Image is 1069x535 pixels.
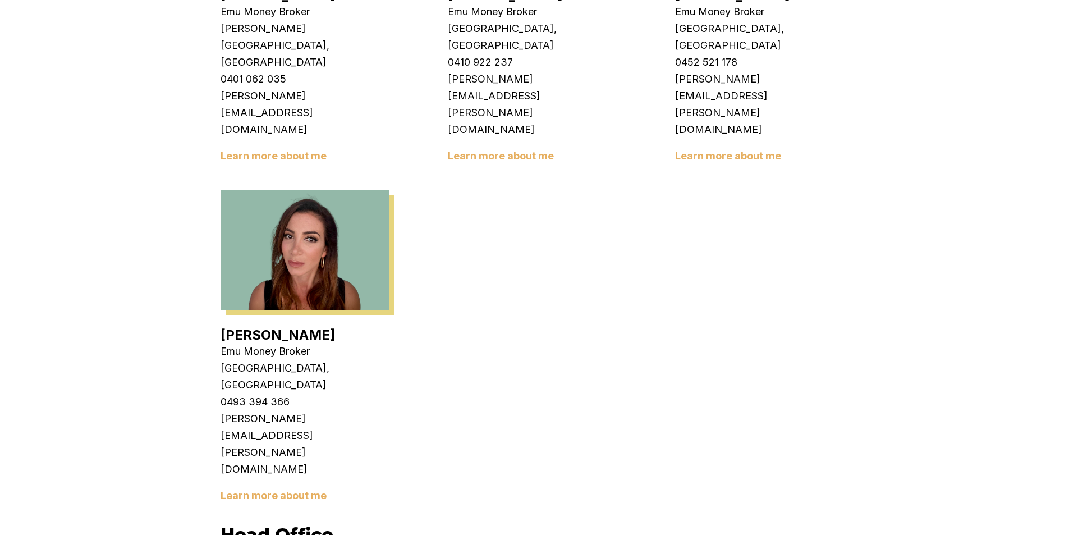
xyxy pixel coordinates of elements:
[221,490,327,501] a: Learn more about me
[448,54,616,71] p: 0410 922 237
[448,150,554,162] a: Learn more about me
[448,3,616,20] p: Emu Money Broker
[448,20,616,54] p: [GEOGRAPHIC_DATA], [GEOGRAPHIC_DATA]
[221,88,389,138] p: [PERSON_NAME][EMAIL_ADDRESS][DOMAIN_NAME]
[675,20,843,54] p: [GEOGRAPHIC_DATA], [GEOGRAPHIC_DATA]
[221,20,389,71] p: [PERSON_NAME][GEOGRAPHIC_DATA], [GEOGRAPHIC_DATA]
[221,360,389,394] p: [GEOGRAPHIC_DATA], [GEOGRAPHIC_DATA]
[221,343,389,360] p: Emu Money Broker
[221,150,327,162] a: Learn more about me
[675,3,843,20] p: Emu Money Broker
[221,71,389,88] p: 0401 062 035
[675,71,843,138] p: [PERSON_NAME][EMAIL_ADDRESS][PERSON_NAME][DOMAIN_NAME]
[675,54,843,71] p: 0452 521 178
[221,327,336,343] a: [PERSON_NAME]
[221,394,389,410] p: 0493 394 366
[221,190,389,310] img: Laura La Micela
[221,3,389,20] p: Emu Money Broker
[221,410,389,478] p: [PERSON_NAME][EMAIL_ADDRESS][PERSON_NAME][DOMAIN_NAME]
[675,150,781,162] a: Learn more about me
[448,71,616,138] p: [PERSON_NAME][EMAIL_ADDRESS][PERSON_NAME][DOMAIN_NAME]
